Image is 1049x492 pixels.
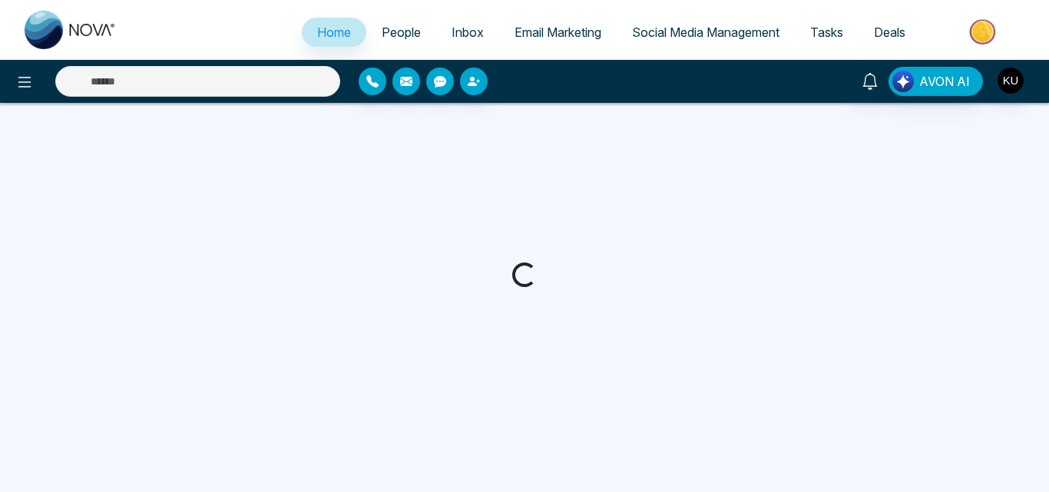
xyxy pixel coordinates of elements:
[632,25,779,40] span: Social Media Management
[810,25,843,40] span: Tasks
[302,18,366,47] a: Home
[617,18,795,47] a: Social Media Management
[928,15,1040,49] img: Market-place.gif
[919,72,970,91] span: AVON AI
[874,25,905,40] span: Deals
[366,18,436,47] a: People
[25,11,117,49] img: Nova CRM Logo
[859,18,921,47] a: Deals
[889,67,983,96] button: AVON AI
[436,18,499,47] a: Inbox
[317,25,351,40] span: Home
[382,25,421,40] span: People
[795,18,859,47] a: Tasks
[499,18,617,47] a: Email Marketing
[515,25,601,40] span: Email Marketing
[452,25,484,40] span: Inbox
[892,71,914,92] img: Lead Flow
[998,68,1024,94] img: User Avatar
